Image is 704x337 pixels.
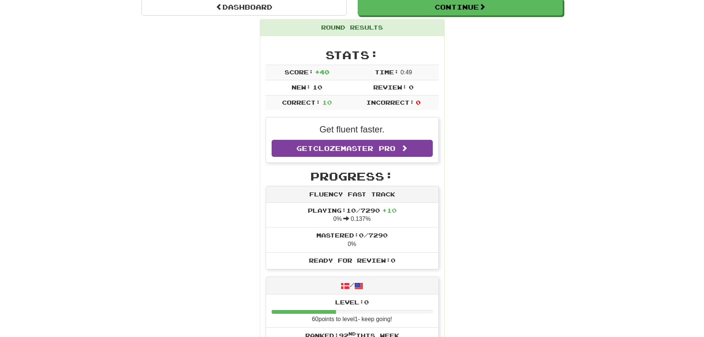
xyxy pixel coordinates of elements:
[375,68,399,75] span: Time:
[308,207,397,214] span: Playing: 10 / 7290
[309,257,395,264] span: Ready for Review: 0
[260,20,444,36] div: Round Results
[292,84,311,91] span: New:
[313,144,395,152] span: Clozemaster Pro
[266,294,438,328] li: 60 points to level 1 - keep going!
[272,140,433,157] a: GetClozemaster Pro
[266,277,438,294] div: /
[348,331,356,336] sup: nd
[373,84,407,91] span: Review:
[409,84,414,91] span: 0
[322,99,332,106] span: 10
[272,123,433,136] p: Get fluent faster.
[382,207,397,214] span: + 10
[266,186,438,203] div: Fluency Fast Track
[315,68,329,75] span: + 40
[335,299,369,306] span: Level: 0
[316,232,388,239] span: Mastered: 0 / 7290
[285,68,313,75] span: Score:
[282,99,320,106] span: Correct:
[416,99,421,106] span: 0
[313,84,322,91] span: 10
[366,99,414,106] span: Incorrect:
[266,227,438,253] li: 0%
[266,170,439,182] h2: Progress:
[266,49,439,61] h2: Stats:
[401,69,412,75] span: 0 : 49
[266,203,438,228] li: 0% 0.137%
